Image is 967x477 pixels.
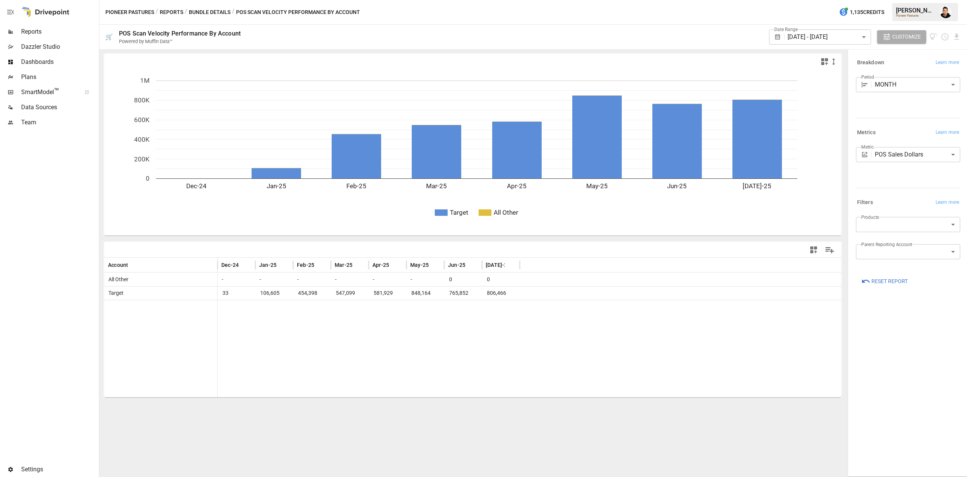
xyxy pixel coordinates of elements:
[21,465,97,474] span: Settings
[486,273,516,286] span: 0
[129,260,139,270] button: Sort
[494,209,518,216] text: All Other
[108,261,128,269] span: Account
[186,182,207,190] text: Dec-24
[297,261,314,269] span: Feb-25
[486,261,510,269] span: [DATE]-25
[119,30,241,37] div: POS Scan Velocity Performance By Account
[189,8,230,17] button: Bundle Details
[896,7,935,14] div: [PERSON_NAME]
[221,287,252,300] span: 33
[156,8,158,17] div: /
[105,276,128,282] span: All Other
[21,73,97,82] span: Plans
[277,260,288,270] button: Sort
[353,260,364,270] button: Sort
[936,129,959,136] span: Learn more
[335,287,365,300] span: 547,099
[861,214,879,220] label: Products
[134,116,150,124] text: 600K
[21,118,97,127] span: Team
[935,2,956,23] button: Francisco Sanchez
[941,33,949,41] button: Schedule report
[256,276,261,282] span: -
[160,8,183,17] button: Reports
[952,33,961,41] button: Download report
[861,74,874,80] label: Period
[185,8,187,17] div: /
[857,129,876,137] h6: Metrics
[259,261,277,269] span: Jan-25
[861,241,912,248] label: Parent Reporting Account
[410,261,429,269] span: May-25
[896,14,935,17] div: Pioneer Pastures
[390,260,400,270] button: Sort
[892,32,921,42] span: Customize
[267,182,286,190] text: Jan-25
[857,198,873,207] h6: Filters
[466,260,477,270] button: Sort
[861,144,874,150] label: Metric
[54,87,59,96] span: ™
[448,287,478,300] span: 765,852
[134,96,150,104] text: 800K
[146,175,150,182] text: 0
[21,103,97,112] span: Data Sources
[335,261,352,269] span: Mar-25
[140,77,150,84] text: 1M
[857,59,884,67] h6: Breakdown
[21,57,97,67] span: Dashboards
[105,290,124,296] span: Target
[821,242,838,259] button: Manage Columns
[21,88,76,97] span: SmartModel
[221,261,239,269] span: Dec-24
[788,29,871,45] div: [DATE] - [DATE]
[448,273,478,286] span: 0
[370,276,374,282] span: -
[410,287,440,300] span: 848,164
[743,182,771,190] text: [DATE]-25
[586,182,608,190] text: May-25
[871,277,908,286] span: Reset Report
[875,77,960,92] div: MONTH
[315,260,326,270] button: Sort
[940,6,952,18] img: Francisco Sanchez
[346,182,366,190] text: Feb-25
[134,136,150,143] text: 400K
[372,261,389,269] span: Apr-25
[408,276,412,282] span: -
[297,287,327,300] span: 454,398
[505,260,516,270] button: Sort
[936,199,959,206] span: Learn more
[232,8,235,17] div: /
[332,276,337,282] span: -
[426,182,447,190] text: Mar-25
[259,287,289,300] span: 106,605
[875,147,960,162] div: POS Sales Dollars
[372,287,403,300] span: 581,929
[119,39,173,44] div: Powered by Muffin Data™
[294,276,299,282] span: -
[486,287,516,300] span: 806,466
[936,59,959,67] span: Learn more
[104,69,842,235] svg: A chart.
[105,8,154,17] button: Pioneer Pastures
[21,42,97,51] span: Dazzler Studio
[929,30,938,44] button: View documentation
[774,26,798,33] label: Date Range
[21,27,97,36] span: Reports
[450,209,468,216] text: Target
[856,274,913,288] button: Reset Report
[429,260,440,270] button: Sort
[448,261,465,269] span: Jun-25
[836,5,887,19] button: 1,135Credits
[239,260,250,270] button: Sort
[134,155,150,163] text: 200K
[219,276,223,282] span: -
[877,30,926,44] button: Customize
[850,8,884,17] span: 1,135 Credits
[667,182,687,190] text: Jun-25
[105,33,113,40] div: 🛒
